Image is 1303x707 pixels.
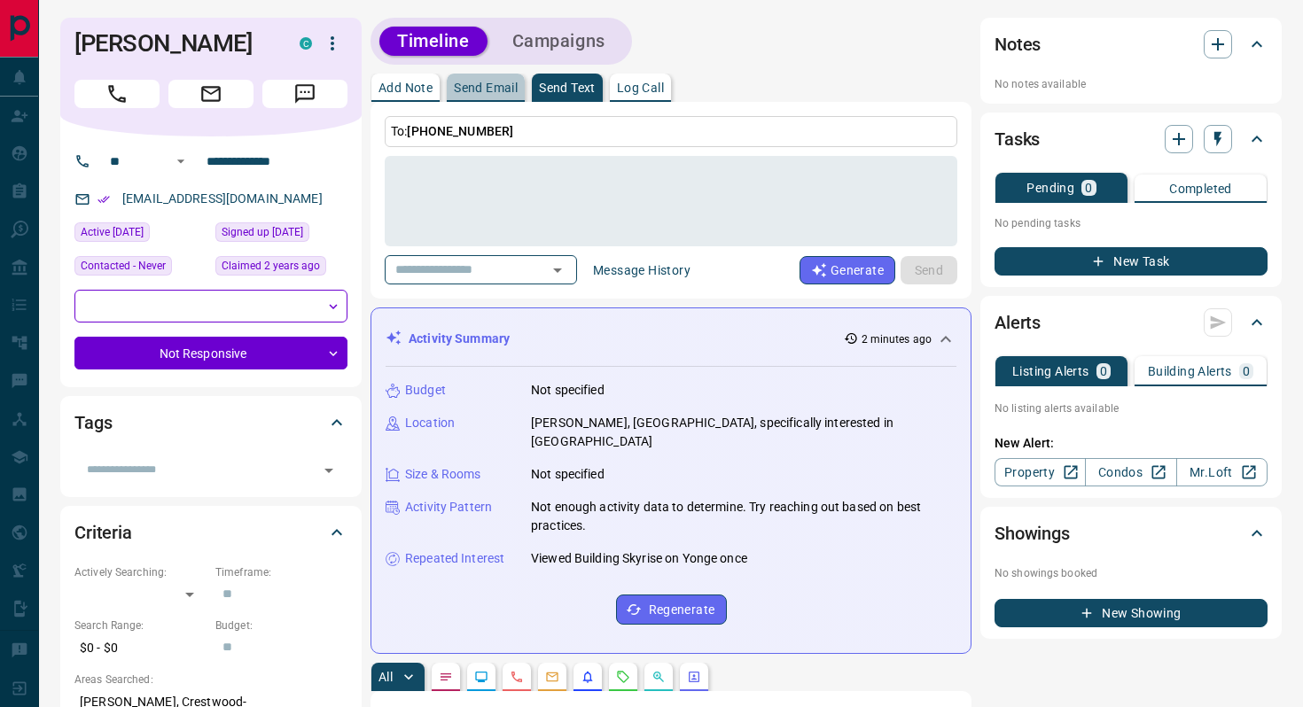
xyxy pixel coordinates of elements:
[510,670,524,684] svg: Calls
[385,116,957,147] p: To:
[651,670,666,684] svg: Opportunities
[215,222,347,247] div: Fri Dec 30 2022
[800,256,895,284] button: Generate
[98,193,110,206] svg: Email Verified
[995,125,1040,153] h2: Tasks
[74,337,347,369] div: Not Responsive
[995,308,1041,337] h2: Alerts
[74,29,273,58] h1: [PERSON_NAME]
[995,23,1268,66] div: Notes
[74,80,160,108] span: Call
[74,518,132,547] h2: Criteria
[454,82,518,94] p: Send Email
[386,322,956,355] div: Activity Summary2 minutes ago
[995,458,1086,486] a: Property
[1169,183,1232,195] p: Completed
[74,618,207,633] p: Search Range:
[617,82,664,94] p: Log Call
[215,618,347,633] p: Budget:
[1085,458,1176,486] a: Condos
[168,80,254,108] span: Email
[405,381,446,400] p: Budget
[995,301,1268,344] div: Alerts
[74,672,347,688] p: Areas Searched:
[545,670,559,684] svg: Emails
[378,82,433,94] p: Add Note
[995,434,1268,453] p: New Alert:
[474,670,488,684] svg: Lead Browsing Activity
[74,222,207,247] div: Mon Aug 11 2025
[407,124,513,138] span: [PHONE_NUMBER]
[995,519,1070,548] h2: Showings
[1243,365,1250,377] p: 0
[1085,182,1092,194] p: 0
[995,565,1268,581] p: No showings booked
[862,331,932,347] p: 2 minutes ago
[1176,458,1268,486] a: Mr.Loft
[405,549,504,568] p: Repeated Interest
[215,564,347,580] p: Timeframe:
[81,223,144,241] span: Active [DATE]
[74,511,347,554] div: Criteria
[379,27,488,56] button: Timeline
[531,498,956,535] p: Not enough activity data to determine. Try reaching out based on best practices.
[539,82,596,94] p: Send Text
[545,258,570,283] button: Open
[995,76,1268,92] p: No notes available
[316,458,341,483] button: Open
[995,118,1268,160] div: Tasks
[1012,365,1089,377] p: Listing Alerts
[405,498,492,517] p: Activity Pattern
[995,30,1041,58] h2: Notes
[405,465,481,484] p: Size & Rooms
[995,512,1268,555] div: Showings
[74,408,112,437] h2: Tags
[439,670,453,684] svg: Notes
[378,671,393,683] p: All
[74,633,207,663] p: $0 - $0
[995,247,1268,276] button: New Task
[1148,365,1232,377] p: Building Alerts
[1100,365,1107,377] p: 0
[74,401,347,444] div: Tags
[1026,182,1074,194] p: Pending
[122,191,323,206] a: [EMAIL_ADDRESS][DOMAIN_NAME]
[81,257,166,275] span: Contacted - Never
[995,599,1268,627] button: New Showing
[262,80,347,108] span: Message
[170,151,191,172] button: Open
[222,223,303,241] span: Signed up [DATE]
[995,400,1268,416] p: No listing alerts available
[581,670,595,684] svg: Listing Alerts
[616,594,727,625] button: Regenerate
[531,414,956,451] p: [PERSON_NAME], [GEOGRAPHIC_DATA], specifically interested in [GEOGRAPHIC_DATA]
[531,549,747,568] p: Viewed Building Skyrise on Yonge once
[222,257,320,275] span: Claimed 2 years ago
[409,330,510,348] p: Activity Summary
[215,256,347,281] div: Fri Dec 30 2022
[531,465,605,484] p: Not specified
[995,210,1268,237] p: No pending tasks
[687,670,701,684] svg: Agent Actions
[74,564,207,580] p: Actively Searching:
[495,27,623,56] button: Campaigns
[405,414,455,432] p: Location
[531,381,605,400] p: Not specified
[616,670,630,684] svg: Requests
[300,37,312,50] div: condos.ca
[582,256,701,284] button: Message History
